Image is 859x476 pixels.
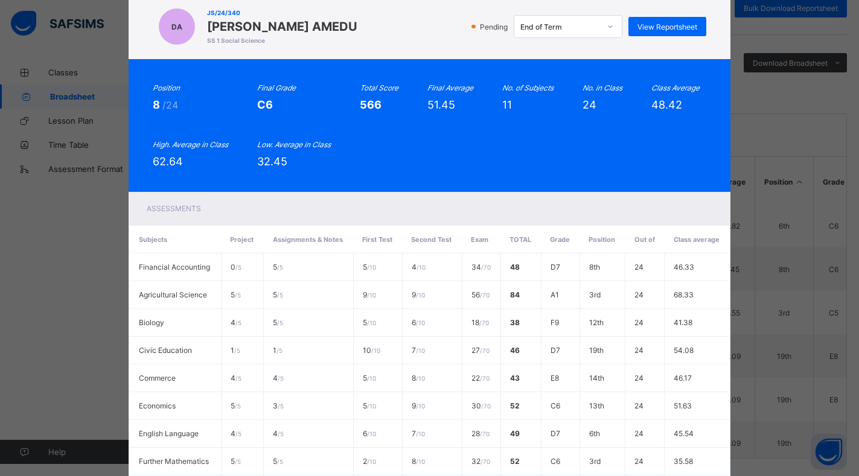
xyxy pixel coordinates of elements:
span: Further Mathematics [139,457,209,466]
span: 27 [471,346,490,355]
span: / 10 [367,291,376,299]
span: C6 [257,98,273,111]
span: 3 [273,401,284,410]
span: 35.58 [674,457,693,466]
span: 48 [510,262,520,271]
span: / 10 [367,402,376,410]
span: / 10 [416,319,425,326]
span: /24 [162,99,178,111]
span: 24 [634,262,643,271]
span: / 5 [234,347,240,354]
span: 54.08 [674,346,694,355]
span: 4 [231,318,241,327]
span: 5 [273,290,283,299]
span: 8 [412,373,425,382]
span: Economics [139,401,176,410]
span: 24 [583,98,596,111]
span: / 10 [367,458,376,465]
span: / 10 [367,375,376,382]
span: 4 [231,429,241,438]
span: 566 [360,98,382,111]
span: 24 [634,457,643,466]
span: English Language [139,429,199,438]
span: / 5 [235,458,241,465]
span: / 5 [276,347,283,354]
span: Pending [479,22,511,31]
span: 3rd [589,457,601,466]
span: 5 [231,290,241,299]
span: 5 [363,318,376,327]
span: Total [509,235,531,244]
span: 46 [510,346,520,355]
span: 49 [510,429,520,438]
span: 5 [231,401,241,410]
span: 5 [363,262,376,271]
span: 5 [273,262,283,271]
span: 6 [412,318,425,327]
span: / 10 [416,291,425,299]
span: / 10 [417,264,426,271]
span: / 10 [371,347,380,354]
span: 8 [412,457,425,466]
span: / 5 [235,264,241,271]
span: 34 [471,262,491,271]
span: 24 [634,401,643,410]
span: / 10 [416,402,425,410]
span: / 5 [278,430,284,437]
span: / 10 [416,375,425,382]
span: 7 [412,429,425,438]
span: 5 [363,401,376,410]
span: 43 [510,373,520,382]
span: / 70 [481,264,491,271]
i: High. Average in Class [153,140,228,149]
span: / 10 [416,458,425,465]
span: [PERSON_NAME] AMEDU [207,19,357,34]
span: 62.64 [153,155,183,168]
span: 30 [471,401,491,410]
span: / 5 [235,430,241,437]
span: / 70 [480,291,490,299]
span: / 10 [367,430,376,437]
span: 46.33 [674,262,694,271]
span: Position [589,235,615,244]
span: 84 [510,290,520,299]
span: D7 [551,262,560,271]
span: 32.45 [257,155,287,168]
span: Financial Accounting [139,262,210,271]
span: 41.38 [674,318,692,327]
span: 5 [273,318,283,327]
span: 52 [510,401,520,410]
span: 28 [471,429,490,438]
span: Class average [674,235,720,244]
span: 24 [634,373,643,382]
span: Assessments [147,204,201,213]
span: 24 [634,290,643,299]
span: / 70 [480,347,490,354]
span: 51.63 [674,401,692,410]
span: 1 [273,346,283,355]
span: 2 [363,457,376,466]
i: Final Average [427,83,473,92]
i: Class Average [651,83,700,92]
span: Grade [550,235,570,244]
i: No. in Class [583,83,622,92]
span: JS/24/340 [207,9,357,16]
span: / 10 [416,347,425,354]
span: 5 [273,457,283,466]
i: No. of Subjects [502,83,554,92]
span: 52 [510,457,520,466]
span: Agricultural Science [139,290,207,299]
span: 5 [363,373,376,382]
span: 5 [231,457,241,466]
i: Low. Average in Class [257,140,331,149]
span: / 70 [479,319,489,326]
span: SS 1 Social Science [207,37,357,44]
span: 9 [363,290,376,299]
span: 18 [471,318,489,327]
span: 8 [153,98,162,111]
span: / 5 [235,375,241,382]
span: 7 [412,346,425,355]
span: / 5 [278,402,284,410]
span: 9 [412,290,425,299]
span: 48.42 [651,98,682,111]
